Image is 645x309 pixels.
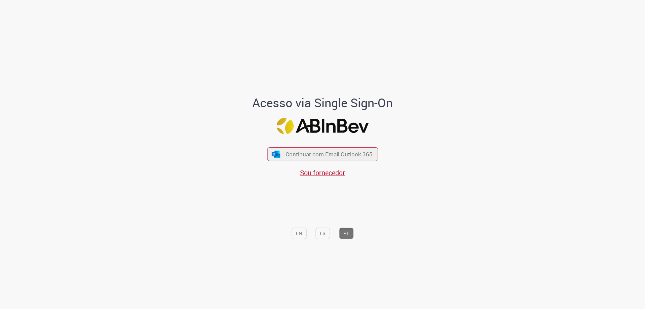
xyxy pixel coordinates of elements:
a: Sou fornecedor [300,168,345,177]
img: Logo ABInBev [276,118,369,134]
button: PT [339,228,353,239]
span: Continuar com Email Outlook 365 [286,150,373,158]
h1: Acesso via Single Sign-On [229,96,416,110]
img: ícone Azure/Microsoft 360 [271,151,281,158]
button: EN [292,228,306,239]
button: ES [315,228,330,239]
button: ícone Azure/Microsoft 360 Continuar com Email Outlook 365 [267,147,378,161]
